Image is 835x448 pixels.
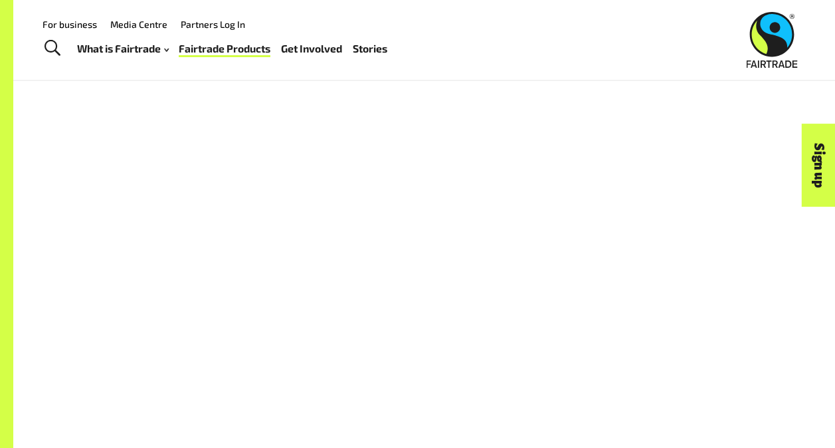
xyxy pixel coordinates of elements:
a: Stories [353,39,387,58]
a: Fairtrade Products [179,39,270,58]
a: Get Involved [281,39,342,58]
img: Fairtrade Australia New Zealand logo [747,12,798,68]
a: Partners Log In [181,19,245,30]
a: Toggle Search [36,32,68,65]
a: What is Fairtrade [77,39,169,58]
a: Media Centre [110,19,167,30]
a: For business [43,19,97,30]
